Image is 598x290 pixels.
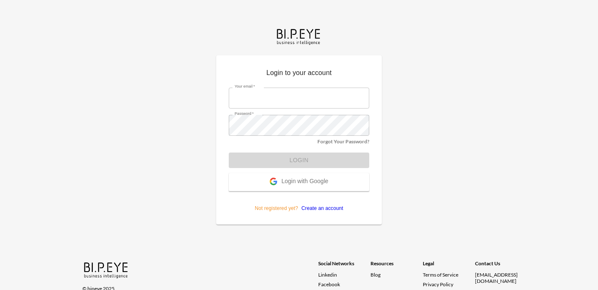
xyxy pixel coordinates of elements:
[318,272,337,278] span: Linkedin
[235,84,255,89] label: Your email
[318,260,371,272] div: Social Networks
[423,281,453,287] a: Privacy Policy
[371,260,423,272] div: Resources
[229,191,369,212] p: Not registered yet?
[275,27,323,46] img: bipeye-logo
[318,281,340,287] span: Facebook
[82,260,130,279] img: bipeye-logo
[317,138,369,145] a: Forgot Your Password?
[371,272,381,278] a: Blog
[281,178,328,186] span: Login with Google
[229,68,369,81] p: Login to your account
[318,281,371,287] a: Facebook
[235,111,254,117] label: Password
[423,260,475,272] div: Legal
[475,272,527,284] div: [EMAIL_ADDRESS][DOMAIN_NAME]
[423,272,472,278] a: Terms of Service
[318,272,371,278] a: Linkedin
[229,173,369,191] button: Login with Google
[298,205,343,211] a: Create an account
[475,260,527,272] div: Contact Us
